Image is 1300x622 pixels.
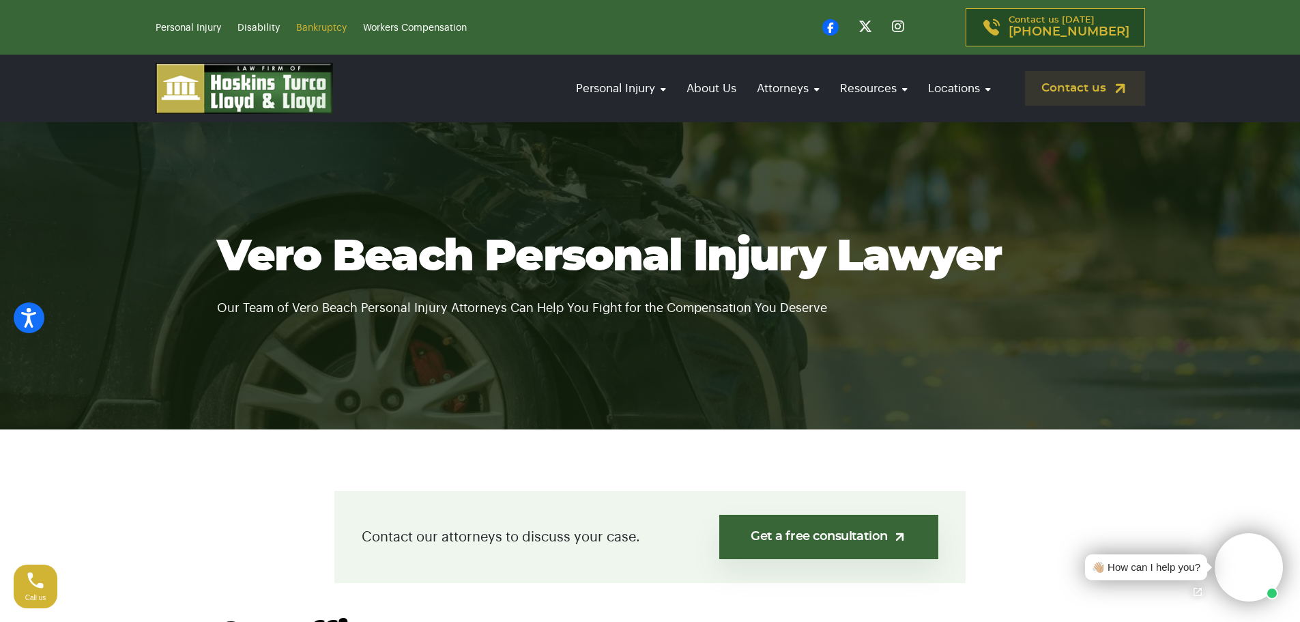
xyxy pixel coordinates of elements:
[966,8,1145,46] a: Contact us [DATE][PHONE_NUMBER]
[833,69,914,108] a: Resources
[1092,560,1200,576] div: 👋🏼 How can I help you?
[217,281,1084,318] p: Our Team of Vero Beach Personal Injury Attorneys Can Help You Fight for the Compensation You Deserve
[680,69,743,108] a: About Us
[893,530,907,544] img: arrow-up-right-light.svg
[750,69,826,108] a: Attorneys
[1025,71,1145,106] a: Contact us
[156,23,221,33] a: Personal Injury
[217,234,1084,281] h1: Vero Beach Personal Injury Lawyer
[334,491,966,583] div: Contact our attorneys to discuss your case.
[296,23,347,33] a: Bankruptcy
[569,69,673,108] a: Personal Injury
[719,515,938,559] a: Get a free consultation
[237,23,280,33] a: Disability
[25,594,46,602] span: Call us
[363,23,467,33] a: Workers Compensation
[1009,16,1129,39] p: Contact us [DATE]
[156,63,333,114] img: logo
[1183,578,1212,606] a: Open chat
[1009,25,1129,39] span: [PHONE_NUMBER]
[921,69,998,108] a: Locations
